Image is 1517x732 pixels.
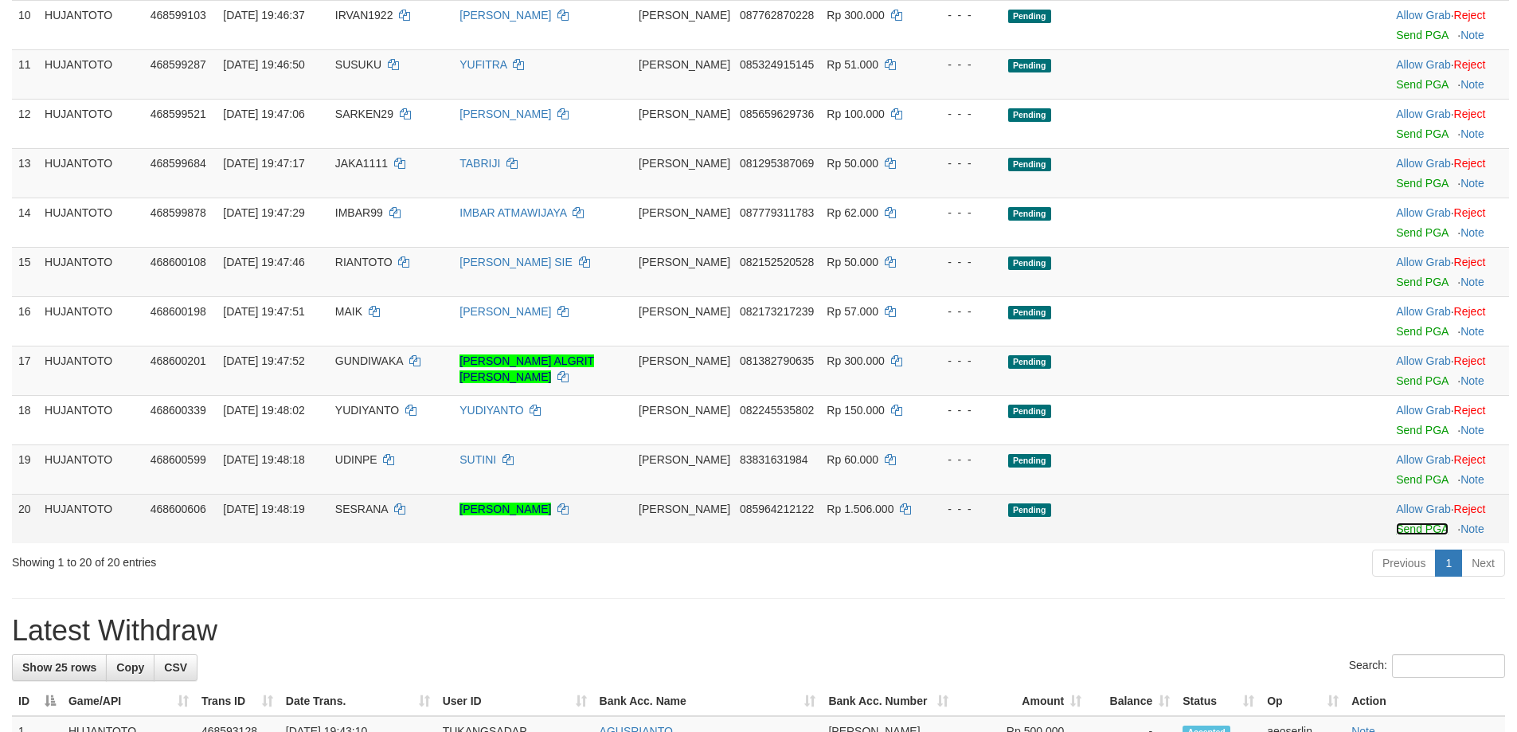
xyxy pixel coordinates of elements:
span: [DATE] 19:47:51 [223,305,304,318]
span: Pending [1008,256,1051,270]
a: Note [1460,276,1484,288]
a: Send PGA [1396,473,1448,486]
span: 468599287 [151,58,206,71]
div: - - - [931,7,995,23]
a: Note [1460,374,1484,387]
td: 13 [12,148,38,198]
span: Pending [1008,158,1051,171]
a: Reject [1454,206,1486,219]
span: Copy [116,661,144,674]
a: Reject [1454,58,1486,71]
a: Send PGA [1396,29,1448,41]
span: [PERSON_NAME] [639,404,730,417]
span: SESRANA [335,503,388,515]
span: Pending [1008,306,1051,319]
td: 20 [12,494,38,543]
span: Pending [1008,207,1051,221]
span: 468600606 [151,503,206,515]
a: Reject [1454,157,1486,170]
a: Send PGA [1396,523,1448,535]
a: YUDIYANTO [459,404,523,417]
th: Status: activate to sort column ascending [1176,687,1261,716]
td: HUJANTOTO [38,395,144,444]
span: Copy 085659629736 to clipboard [740,108,814,120]
th: Trans ID: activate to sort column ascending [195,687,280,716]
span: [DATE] 19:48:02 [223,404,304,417]
span: [DATE] 19:46:37 [223,9,304,22]
span: Copy 085964212122 to clipboard [740,503,814,515]
a: Note [1460,523,1484,535]
a: Send PGA [1396,424,1448,436]
a: Note [1460,78,1484,91]
span: [DATE] 19:47:46 [223,256,304,268]
span: Copy 082152520528 to clipboard [740,256,814,268]
a: Send PGA [1396,325,1448,338]
div: - - - [931,155,995,171]
span: Copy 087762870228 to clipboard [740,9,814,22]
a: Allow Grab [1396,503,1450,515]
a: Allow Grab [1396,256,1450,268]
td: HUJANTOTO [38,198,144,247]
th: Date Trans.: activate to sort column ascending [280,687,436,716]
a: Note [1460,226,1484,239]
span: GUNDIWAKA [335,354,403,367]
td: HUJANTOTO [38,444,144,494]
td: · [1390,99,1509,148]
a: Allow Grab [1396,453,1450,466]
span: [PERSON_NAME] [639,206,730,219]
span: [PERSON_NAME] [639,256,730,268]
span: · [1396,58,1453,71]
a: Show 25 rows [12,654,107,681]
span: Pending [1008,355,1051,369]
a: Note [1460,177,1484,190]
span: [PERSON_NAME] [639,453,730,466]
span: [DATE] 19:48:18 [223,453,304,466]
a: [PERSON_NAME] ALGRIT [PERSON_NAME] [459,354,594,383]
td: 11 [12,49,38,99]
a: CSV [154,654,197,681]
span: Copy 081295387069 to clipboard [740,157,814,170]
th: Op: activate to sort column ascending [1261,687,1345,716]
div: - - - [931,353,995,369]
a: TABRIJI [459,157,500,170]
span: 468600339 [151,404,206,417]
span: SARKEN29 [335,108,393,120]
span: [PERSON_NAME] [639,9,730,22]
div: - - - [931,402,995,418]
span: Rp 50.000 [827,157,878,170]
span: 468599684 [151,157,206,170]
input: Search: [1392,654,1505,678]
div: - - - [931,205,995,221]
a: Allow Grab [1396,58,1450,71]
span: Pending [1008,454,1051,468]
a: Reject [1454,354,1486,367]
td: · [1390,346,1509,395]
td: · [1390,198,1509,247]
th: Bank Acc. Number: activate to sort column ascending [822,687,955,716]
span: Rp 51.000 [827,58,878,71]
a: Previous [1372,550,1436,577]
td: 15 [12,247,38,296]
td: HUJANTOTO [38,346,144,395]
span: Pending [1008,503,1051,517]
span: Pending [1008,59,1051,72]
a: Reject [1454,305,1486,318]
a: Note [1460,127,1484,140]
span: Copy 83831631984 to clipboard [740,453,808,466]
a: Reject [1454,9,1486,22]
div: - - - [931,303,995,319]
div: - - - [931,254,995,270]
span: JAKA1111 [335,157,388,170]
td: 19 [12,444,38,494]
span: Copy 087779311783 to clipboard [740,206,814,219]
span: [DATE] 19:47:06 [223,108,304,120]
a: Send PGA [1396,127,1448,140]
span: · [1396,453,1453,466]
td: · [1390,247,1509,296]
td: HUJANTOTO [38,494,144,543]
span: · [1396,206,1453,219]
span: Pending [1008,405,1051,418]
td: HUJANTOTO [38,296,144,346]
span: IMBAR99 [335,206,383,219]
span: [PERSON_NAME] [639,58,730,71]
